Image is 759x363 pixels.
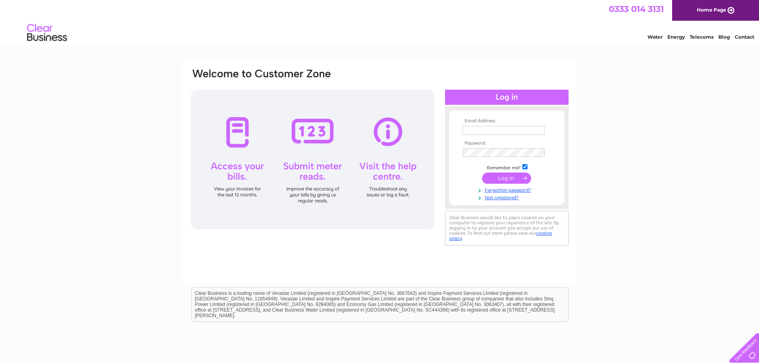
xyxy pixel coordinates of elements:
input: Submit [482,173,531,184]
a: cookies policy [449,230,552,241]
td: Remember me? [461,163,553,171]
a: 0333 014 3131 [609,4,664,14]
a: Telecoms [690,34,714,40]
div: Clear Business would like to place cookies on your computer to improve your experience of the sit... [445,211,569,245]
a: Water [647,34,663,40]
th: Password: [461,141,553,146]
th: Email Address: [461,118,553,124]
a: Not registered? [463,193,553,201]
a: Forgotten password? [463,186,553,193]
a: Energy [667,34,685,40]
a: Contact [735,34,754,40]
img: logo.png [27,21,67,45]
a: Blog [718,34,730,40]
div: Clear Business is a trading name of Verastar Limited (registered in [GEOGRAPHIC_DATA] No. 3667643... [192,4,568,39]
